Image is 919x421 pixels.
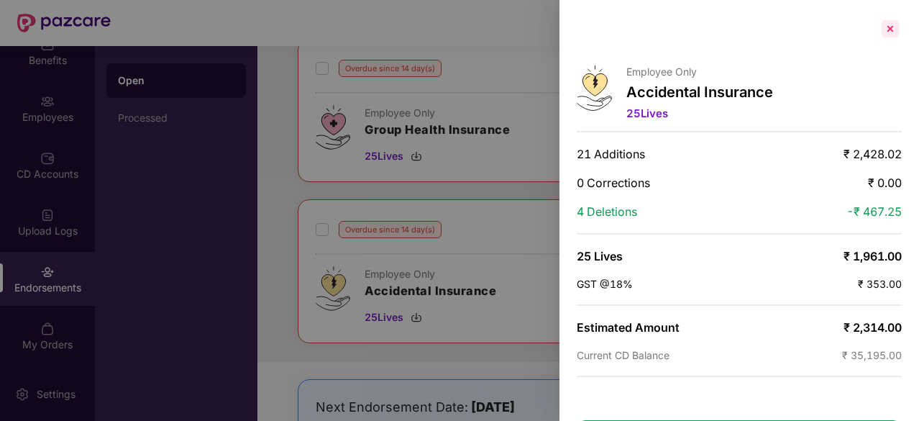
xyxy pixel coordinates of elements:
span: 21 Additions [577,147,645,161]
span: ₹ 353.00 [858,278,902,290]
img: svg+xml;base64,PHN2ZyB4bWxucz0iaHR0cDovL3d3dy53My5vcmcvMjAwMC9zdmciIHdpZHRoPSI0OS4zMjEiIGhlaWdodD... [577,65,612,111]
span: ₹ 2,314.00 [843,320,902,335]
span: ₹ 0.00 [868,176,902,190]
span: ₹ 1,961.00 [843,249,902,263]
span: -₹ 467.25 [846,204,902,219]
span: 25 Lives [577,249,623,263]
p: Accidental Insurance [626,83,773,101]
span: 25 Lives [626,107,668,120]
span: Estimated Amount [577,320,680,335]
p: Employee Only [626,65,773,78]
span: ₹ 2,428.02 [843,147,902,161]
span: 0 Corrections [577,176,650,190]
span: 4 Deletions [577,204,637,219]
span: ₹ 35,195.00 [842,349,902,361]
span: GST @18% [577,278,633,290]
span: Current CD Balance [577,349,669,361]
